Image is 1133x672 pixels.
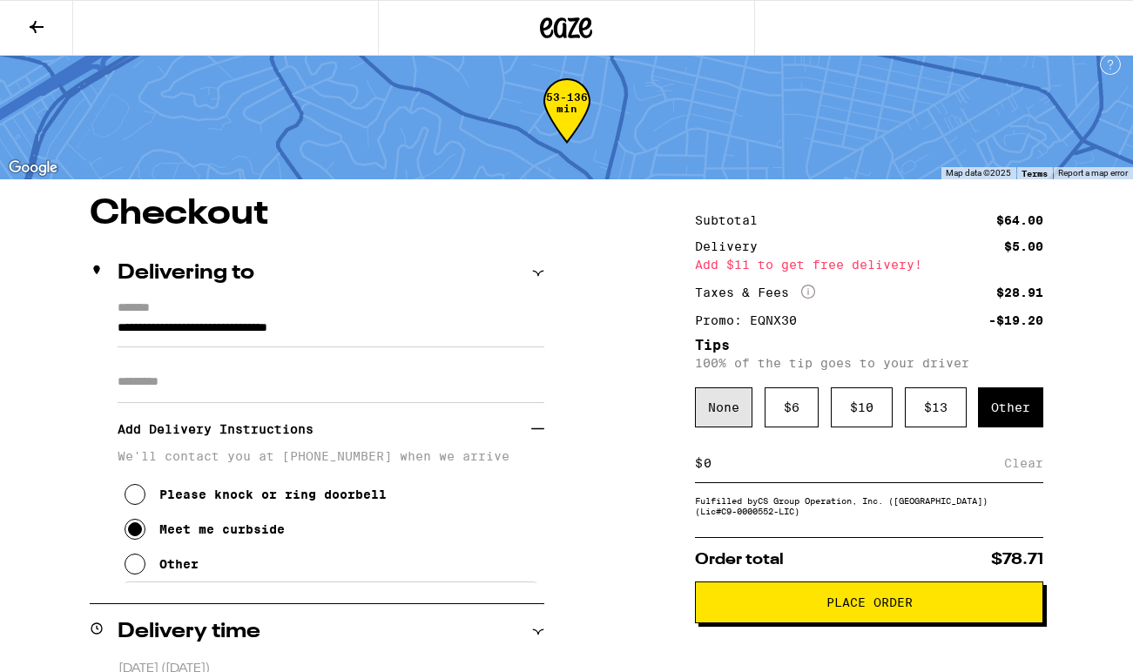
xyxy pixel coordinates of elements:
a: Terms [1022,168,1048,178]
div: Please knock or ring doorbell [159,487,387,501]
div: Delivery [695,240,770,252]
div: Other [159,557,199,571]
h2: Delivery time [118,622,260,642]
div: Fulfilled by CS Group Operation, Inc. ([GEOGRAPHIC_DATA]) (Lic# C9-0000552-LIC ) [695,495,1043,516]
h2: Delivering to [118,263,254,284]
div: $ 13 [905,387,967,427]
div: -$19.20 [988,314,1043,326]
button: Please knock or ring doorbell [125,477,387,512]
div: None [695,387,752,427]
div: Promo: EQNX30 [695,314,809,326]
p: We'll contact you at [PHONE_NUMBER] when we arrive [118,449,544,463]
div: $28.91 [996,286,1043,299]
h3: Add Delivery Instructions [118,409,531,449]
span: $78.71 [991,552,1043,568]
div: Clear [1004,444,1043,482]
div: Subtotal [695,214,770,226]
div: 53-136 min [543,91,590,157]
span: Hi. Need any help? [10,12,125,26]
button: Other [125,547,199,581]
img: Google [4,157,62,179]
span: Map data ©2025 [946,168,1011,178]
div: $64.00 [996,214,1043,226]
div: Add $11 to get free delivery! [695,259,1043,271]
button: Place Order [695,581,1043,623]
div: $ 10 [831,387,893,427]
span: Order total [695,552,784,568]
div: $5.00 [1004,240,1043,252]
div: Meet me curbside [159,522,285,536]
button: Meet me curbside [125,512,285,547]
h5: Tips [695,339,1043,353]
div: Other [978,387,1043,427]
a: Report a map error [1058,168,1128,178]
a: Open this area in Google Maps (opens a new window) [4,157,62,179]
h1: Checkout [90,197,544,232]
input: 0 [703,455,1004,471]
span: Place Order [826,596,913,608]
div: $ 6 [765,387,819,427]
p: 100% of the tip goes to your driver [695,356,1043,370]
div: Taxes & Fees [695,285,815,300]
div: $ [695,444,703,482]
